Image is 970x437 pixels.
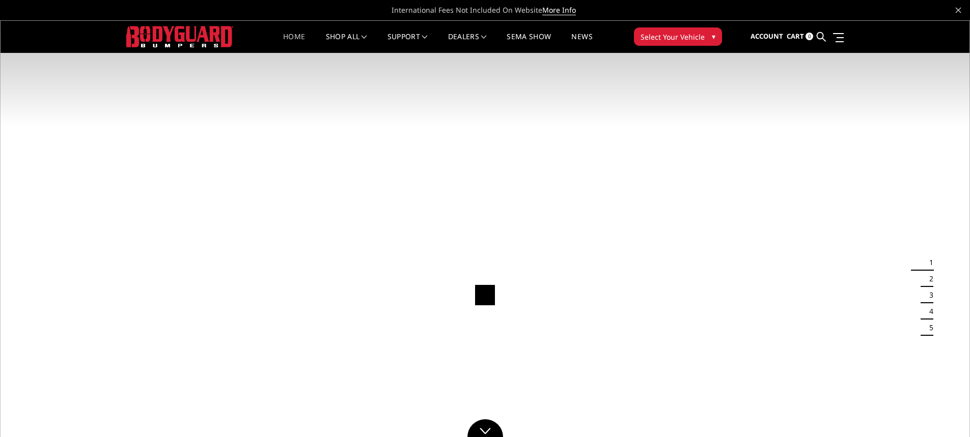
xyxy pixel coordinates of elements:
span: Account [751,32,783,41]
a: Account [751,23,783,50]
button: 1 of 5 [923,254,933,271]
button: 3 of 5 [923,287,933,303]
button: 5 of 5 [923,319,933,336]
span: ▾ [712,31,715,42]
a: Support [387,33,428,53]
span: Select Your Vehicle [641,32,705,42]
span: Cart [787,32,804,41]
a: Home [283,33,305,53]
img: BODYGUARD BUMPERS [126,26,233,47]
a: News [571,33,592,53]
a: SEMA Show [507,33,551,53]
button: 4 of 5 [923,303,933,319]
button: Select Your Vehicle [634,27,722,46]
a: shop all [326,33,367,53]
a: Dealers [448,33,487,53]
button: 2 of 5 [923,271,933,287]
span: 0 [806,33,813,40]
a: Click to Down [467,419,503,437]
a: Cart 0 [787,23,813,50]
a: More Info [542,5,576,15]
